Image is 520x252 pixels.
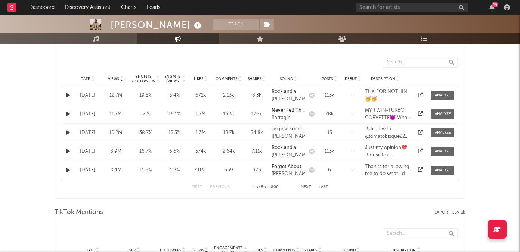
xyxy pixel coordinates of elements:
div: 672k [189,92,212,99]
div: 16.7 % [131,148,160,155]
input: Search... [383,57,458,68]
div: 2.13k [216,92,242,99]
span: Comments [216,77,237,81]
div: 12.7M [103,92,128,99]
div: Thanks for allowing me to do what i do, none of this is possible withoit every one of yall😭 #musi... [365,163,411,178]
div: [PERSON_NAME] [111,19,203,31]
div: [PERSON_NAME] [272,96,305,103]
div: 403k [189,167,212,174]
div: Engmts / Views [163,74,181,83]
span: Posts [322,77,333,81]
a: Rock and a Hard Place[PERSON_NAME] [272,144,305,159]
span: Description [371,77,395,81]
div: 13.3 % [163,129,186,137]
div: THX FOR NOTHIN🥳🥳 #musicoftiktok #musictok #relationship [365,88,411,103]
div: 8.3k [245,92,268,99]
div: [PERSON_NAME] [272,170,305,178]
div: MY TWIN-TURBO CORVETTE😈 What do y’all think?! 🔥 or 🗑️ #musictok #cartok [365,107,411,121]
div: [DATE] [75,148,100,155]
span: TikTok Mentions [55,208,103,217]
button: Last [319,185,328,189]
div: [DATE] [75,111,100,118]
div: 54 % [131,111,160,118]
div: 1 5 800 [245,183,286,192]
div: [PERSON_NAME] [272,152,305,159]
span: to [255,186,260,189]
span: Views [108,77,119,81]
div: 1.3M [189,129,212,137]
div: [PERSON_NAME] [272,133,305,140]
strong: Rock and a Hard Place [272,145,300,158]
div: 11.7M [103,111,128,118]
a: original sound - [PERSON_NAME].[PERSON_NAME][PERSON_NAME] [272,125,305,140]
div: 10.2M [103,129,128,137]
strong: Rock and a Hard Place [272,89,300,102]
div: 1.7M [189,111,212,118]
button: 29 [489,4,495,10]
div: 176k [245,111,268,118]
button: First [192,185,202,189]
strong: Never Felt This Way [272,108,305,120]
a: Forget About You[PERSON_NAME] [272,163,305,178]
div: [DATE] [75,167,100,174]
div: 113k [318,92,341,99]
div: 669 [216,167,242,174]
div: 11.6 % [131,167,160,174]
div: 6 [318,167,341,174]
span: Sound [280,77,293,81]
span: of [265,186,269,189]
input: Search for artists [356,3,468,12]
button: Track [213,19,259,30]
div: 2.64k [216,148,242,155]
div: [DATE] [75,92,100,99]
div: 7.11k [245,148,268,155]
div: 13.3k [216,111,242,118]
div: Engmts / Followers [131,74,155,83]
div: 28k [318,111,341,118]
div: 113k [318,148,341,155]
div: 574k [189,148,212,155]
button: Next [301,185,311,189]
button: Export CSV [434,210,465,215]
span: Debut [345,77,357,81]
div: 4.8 % [163,167,186,174]
div: 19.5 % [131,92,160,99]
div: 16.1 % [163,111,186,118]
div: Barragini [272,114,305,122]
div: 6.6 % [163,148,186,155]
div: 34.8k [245,129,268,137]
strong: original sound - [PERSON_NAME].[PERSON_NAME] [272,127,311,153]
div: Just my opinion💔 #musictok #relationship #toxic #musicoftiktok [365,144,411,159]
div: 5.4 % [163,92,186,99]
a: Rock and a Hard Place[PERSON_NAME] [272,88,305,103]
button: Previous [210,185,230,189]
div: 926 [245,167,268,174]
div: #stitch with @tomatobisque22 POSITIVITY GOES A LONG WAY❤️ CANT WAIT TO SEE YALL THIS YEAR ON TOUR... [365,125,411,140]
div: 38.7 % [131,129,160,137]
span: Date [81,77,90,81]
input: Search... [383,228,458,239]
div: 29 [492,2,498,7]
div: [DATE] [75,129,100,137]
strong: Forget About You [272,164,305,177]
div: 15 [318,129,341,137]
span: Likes [194,77,203,81]
div: 18.7k [216,129,242,137]
div: 8.4M [103,167,128,174]
span: Shares [248,77,261,81]
div: 8.9M [103,148,128,155]
a: Never Felt This WayBarragini [272,107,305,121]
